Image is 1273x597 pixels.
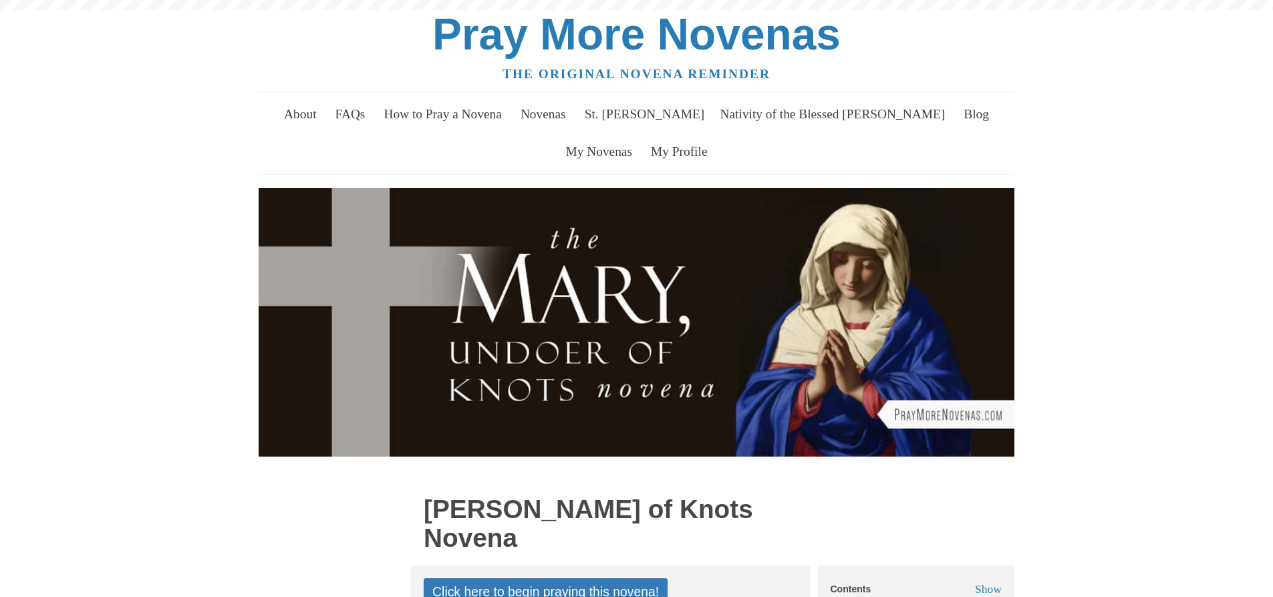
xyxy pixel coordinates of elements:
[259,188,1014,457] img: Join in praying the Mary Undoer of Knots Novena
[712,96,953,133] a: Nativity of the Blessed [PERSON_NAME]
[956,96,997,133] a: Blog
[376,96,510,133] a: How to Pray a Novena
[558,133,640,170] a: My Novenas
[513,96,573,133] a: Novenas
[327,96,373,133] a: FAQs
[424,495,798,552] h1: [PERSON_NAME] of Knots Novena
[503,67,770,81] a: The original novena reminder
[643,133,715,170] a: My Profile
[831,584,871,594] h5: Contents
[975,582,1002,596] span: Show
[577,96,712,133] a: St. [PERSON_NAME]
[432,9,841,59] a: Pray More Novenas
[277,96,325,133] a: About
